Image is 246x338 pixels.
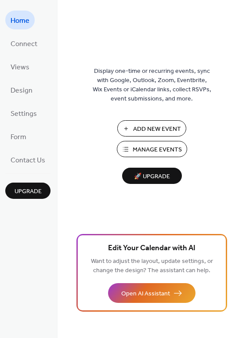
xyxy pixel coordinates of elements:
[133,145,182,155] span: Manage Events
[122,168,182,184] button: 🚀 Upgrade
[11,84,33,97] span: Design
[11,37,37,51] span: Connect
[121,289,170,298] span: Open AI Assistant
[5,104,42,122] a: Settings
[133,125,181,134] span: Add New Event
[5,34,43,53] a: Connect
[5,80,38,99] a: Design
[14,187,42,196] span: Upgrade
[5,57,35,76] a: Views
[127,171,177,183] span: 🚀 Upgrade
[108,242,195,255] span: Edit Your Calendar with AI
[11,107,37,121] span: Settings
[11,130,26,144] span: Form
[117,141,187,157] button: Manage Events
[5,150,51,169] a: Contact Us
[5,183,51,199] button: Upgrade
[93,67,211,104] span: Display one-time or recurring events, sync with Google, Outlook, Zoom, Eventbrite, Wix Events or ...
[11,14,29,28] span: Home
[91,255,213,277] span: Want to adjust the layout, update settings, or change the design? The assistant can help.
[11,154,45,167] span: Contact Us
[5,11,35,29] a: Home
[11,61,29,74] span: Views
[117,120,186,137] button: Add New Event
[108,283,195,303] button: Open AI Assistant
[5,127,32,146] a: Form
